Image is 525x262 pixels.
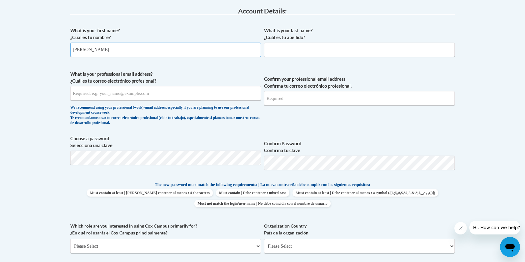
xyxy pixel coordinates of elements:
span: Must contain at least | Debe contener al menos : a symbol (.[!,@,#,$,%,^,&,*,?,_,~,-,(,)]) [292,189,438,197]
label: What is your first name? ¿Cuál es tu nombre? [70,27,261,41]
span: Must contain | Debe contener : mixed case [216,189,289,197]
input: Metadata input [70,86,261,100]
input: Metadata input [70,43,261,57]
div: We recommend using your professional (work) email address, especially if you are planning to use ... [70,105,261,126]
span: Must contain at least | [PERSON_NAME] contener al menos : 4 characters [87,189,213,197]
label: What is your last name? ¿Cuál es tu apellido? [264,27,455,41]
label: Organization Country País de la organización [264,223,455,236]
label: Choose a password Selecciona una clave [70,135,261,149]
label: Which role are you interested in using Cox Campus primarily for? ¿En qué rol usarás el Cox Campus... [70,223,261,236]
input: Metadata input [264,43,455,57]
label: Confirm Password Confirma tu clave [264,140,455,154]
input: Required [264,91,455,105]
span: Account Details: [238,7,287,15]
span: Must not match the login/user name | No debe coincidir con el nombre de usuario [194,200,330,207]
label: Confirm your professional email address Confirma tu correo electrónico profesional. [264,76,455,90]
label: What is your professional email address? ¿Cuál es tu correo electrónico profesional? [70,71,261,85]
span: The new password must match the following requirements: | La nueva contraseña debe cumplir con lo... [155,182,370,188]
iframe: Close message [454,222,467,234]
iframe: Message from company [469,221,520,234]
iframe: Button to launch messaging window [500,237,520,257]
